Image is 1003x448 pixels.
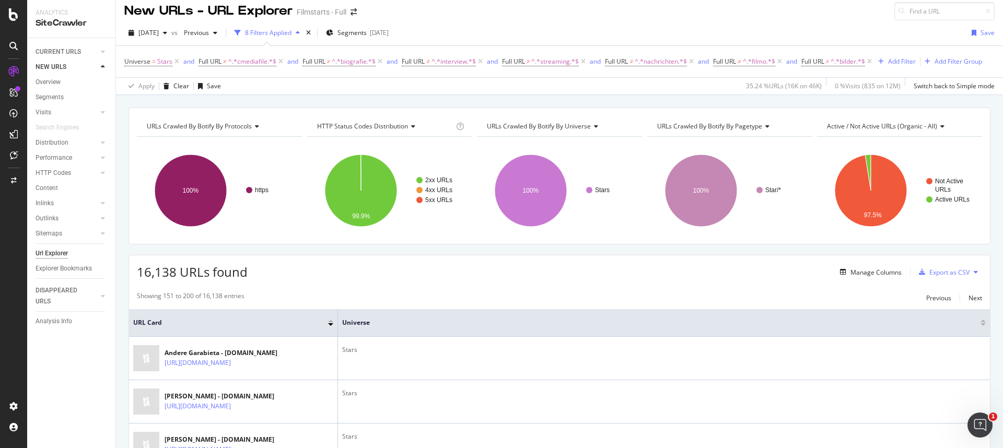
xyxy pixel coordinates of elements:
[287,56,298,66] button: and
[36,8,107,17] div: Analytics
[831,54,865,69] span: ^.*bilder.*$
[713,57,736,66] span: Full URL
[36,228,98,239] a: Sitemaps
[36,285,98,307] a: DISAPPEARED URLS
[302,57,325,66] span: Full URL
[425,176,452,184] text: 2xx URLs
[888,57,916,66] div: Add Filter
[245,28,291,37] div: 8 Filters Applied
[935,186,951,193] text: URLs
[402,57,425,66] span: Full URL
[36,183,58,194] div: Content
[157,54,172,69] span: Stars
[36,137,68,148] div: Distribution
[36,285,88,307] div: DISAPPEARED URLS
[36,107,98,118] a: Visits
[165,435,274,444] div: [PERSON_NAME] - [DOMAIN_NAME]
[351,8,357,16] div: arrow-right-arrow-left
[36,168,71,179] div: HTTP Codes
[738,57,741,66] span: ≠
[137,263,248,280] span: 16,138 URLs found
[929,268,970,277] div: Export as CSV
[180,25,221,41] button: Previous
[230,25,304,41] button: 8 Filters Applied
[36,213,98,224] a: Outlinks
[801,57,824,66] span: Full URL
[595,186,610,194] text: Stars
[207,81,221,90] div: Save
[485,118,633,135] h4: URLs Crawled By Botify By universe
[826,57,830,66] span: ≠
[36,107,51,118] div: Visits
[165,401,231,411] a: [URL][DOMAIN_NAME]
[36,316,108,327] a: Analysis Info
[36,168,98,179] a: HTTP Codes
[425,186,452,194] text: 4xx URLs
[36,316,72,327] div: Analysis Info
[635,54,687,69] span: ^.*nachrichten.*$
[165,392,274,401] div: [PERSON_NAME] - [DOMAIN_NAME]
[36,62,98,73] a: NEW URLS
[36,62,66,73] div: NEW URLS
[180,28,209,37] span: Previous
[590,57,601,66] div: and
[874,55,916,68] button: Add Filter
[255,186,269,194] text: https
[36,198,54,209] div: Inlinks
[915,264,970,280] button: Export as CSV
[36,248,108,259] a: Url Explorer
[836,266,902,278] button: Manage Columns
[342,345,986,355] div: Stars
[165,358,231,368] a: [URL][DOMAIN_NAME]
[935,196,970,203] text: Active URLs
[124,78,155,95] button: Apply
[989,412,997,421] span: 1
[981,28,995,37] div: Save
[36,198,98,209] a: Inlinks
[342,318,965,327] span: Universe
[387,56,398,66] button: and
[864,211,882,219] text: 97.5%
[304,28,313,38] div: times
[342,432,986,441] div: Stars
[36,122,79,133] div: Search Engines
[137,291,244,304] div: Showing 151 to 200 of 16,138 entries
[523,187,539,194] text: 100%
[36,263,92,274] div: Explorer Bookmarks
[935,57,982,66] div: Add Filter Group
[138,28,159,37] span: 2025 Aug. 4th
[138,81,155,90] div: Apply
[137,145,300,236] svg: A chart.
[36,92,108,103] a: Segments
[352,213,370,220] text: 99.9%
[825,118,973,135] h4: Active / Not Active URLs
[605,57,628,66] span: Full URL
[647,145,811,236] div: A chart.
[36,92,64,103] div: Segments
[307,145,471,236] div: A chart.
[487,56,498,66] button: and
[133,318,325,327] span: URL Card
[909,78,995,95] button: Switch back to Simple mode
[287,57,298,66] div: and
[36,248,68,259] div: Url Explorer
[199,57,221,66] span: Full URL
[36,263,108,274] a: Explorer Bookmarks
[531,54,579,69] span: ^.*streaming.*$
[36,213,59,224] div: Outlinks
[698,56,709,66] button: and
[765,186,781,194] text: Star/*
[36,152,98,163] a: Performance
[147,122,252,131] span: URLs Crawled By Botify By protocols
[590,56,601,66] button: and
[657,122,762,131] span: URLs Crawled By Botify By pagetype
[967,412,993,438] iframe: Intercom live chat
[124,25,171,41] button: [DATE]
[223,57,227,66] span: ≠
[698,57,709,66] div: and
[171,28,180,37] span: vs
[835,81,901,90] div: 0 % Visits ( 835 on 12M )
[183,57,194,66] div: and
[817,145,981,236] svg: A chart.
